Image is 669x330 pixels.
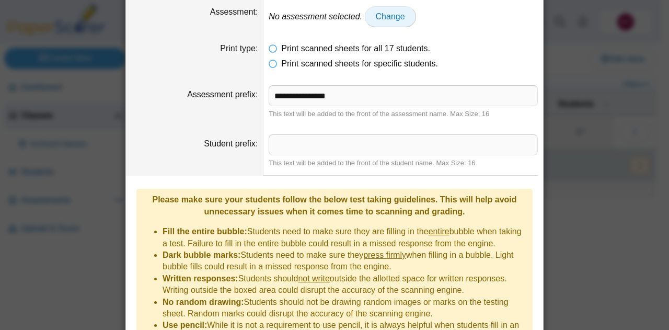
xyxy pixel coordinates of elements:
[163,249,527,273] li: Students need to make sure they when filling in a bubble. Light bubble fills could result in a mi...
[163,226,527,249] li: Students need to make sure they are filling in the bubble when taking a test. Failure to fill in ...
[210,7,258,16] label: Assessment
[363,251,406,259] u: press firmly
[163,297,527,320] li: Students should not be drawing random images or marks on the testing sheet. Random marks could di...
[163,274,238,283] b: Written responses:
[163,273,527,297] li: Students should outside the allotted space for written responses. Writing outside the boxed area ...
[269,109,538,119] div: This text will be added to the front of the assessment name. Max Size: 16
[269,158,538,168] div: This text will be added to the front of the student name. Max Size: 16
[152,195,516,215] b: Please make sure your students follow the below test taking guidelines. This will help avoid unne...
[298,274,329,283] u: not write
[376,12,405,21] span: Change
[163,251,240,259] b: Dark bubble marks:
[281,44,430,53] span: Print scanned sheets for all 17 students.
[163,298,244,306] b: No random drawing:
[187,90,258,99] label: Assessment prefix
[163,321,207,329] b: Use pencil:
[365,6,416,27] a: Change
[281,59,438,68] span: Print scanned sheets for specific students.
[163,227,247,236] b: Fill the entire bubble:
[429,227,449,236] u: entire
[204,139,258,148] label: Student prefix
[269,12,362,21] em: No assessment selected.
[220,44,258,53] label: Print type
